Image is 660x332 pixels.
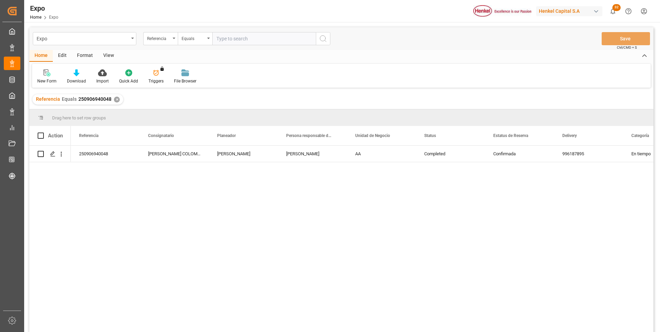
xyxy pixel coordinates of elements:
[53,50,72,62] div: Edit
[119,78,138,84] div: Quick Add
[316,32,330,45] button: search button
[72,50,98,62] div: Format
[536,6,602,16] div: Henkel Capital S.A
[416,146,485,162] div: Completed
[174,78,196,84] div: File Browser
[29,146,71,162] div: Press SPACE to select this row.
[52,115,106,120] span: Drag here to set row groups
[602,32,650,45] button: Save
[67,78,86,84] div: Download
[96,78,109,84] div: Import
[140,146,209,162] div: [PERSON_NAME] COLOMBIANA S.A.S.
[278,146,347,162] div: [PERSON_NAME]
[48,133,63,139] div: Action
[209,146,278,162] div: [PERSON_NAME]
[148,133,174,138] span: Consignatario
[554,146,623,162] div: 996187895
[473,5,531,17] img: Henkel%20logo.jpg_1689854090.jpg
[29,50,53,62] div: Home
[612,4,621,11] span: 32
[78,96,111,102] span: 250906940048
[493,146,546,162] div: Confirmada
[30,15,41,20] a: Home
[30,3,58,13] div: Expo
[147,34,171,42] div: Referencia
[182,34,205,42] div: Equals
[617,45,637,50] span: Ctrl/CMD + S
[143,32,178,45] button: open menu
[71,146,140,162] div: 250906940048
[424,133,436,138] span: Status
[33,32,136,45] button: open menu
[493,133,528,138] span: Estatus de Reserva
[178,32,212,45] button: open menu
[621,3,636,19] button: Help Center
[37,78,57,84] div: New Form
[62,96,77,102] span: Equals
[347,146,416,162] div: AA
[286,133,332,138] span: Persona responsable de seguimiento
[79,133,98,138] span: Referencia
[98,50,119,62] div: View
[536,4,605,18] button: Henkel Capital S.A
[631,133,649,138] span: Categoría
[562,133,577,138] span: Delivery
[37,34,129,42] div: Expo
[36,96,60,102] span: Referencia
[114,97,120,102] div: ✕
[212,32,316,45] input: Type to search
[605,3,621,19] button: show 32 new notifications
[217,133,236,138] span: Planeador
[355,133,390,138] span: Unidad de Negocio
